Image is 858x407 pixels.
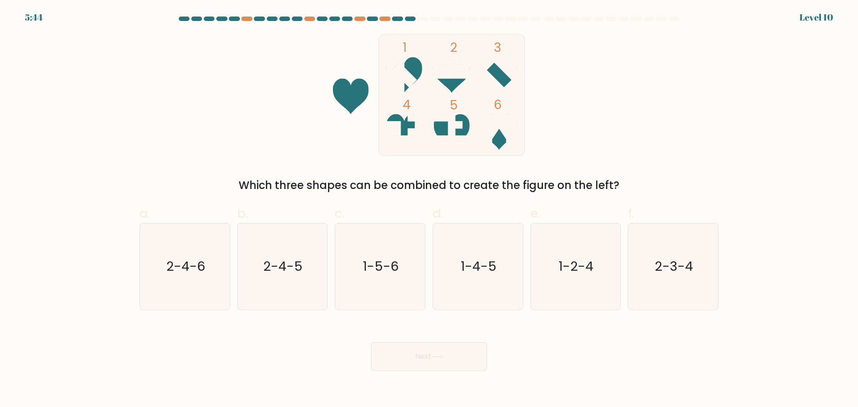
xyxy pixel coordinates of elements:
tspan: 3 [494,39,501,56]
tspan: 5 [450,97,458,114]
tspan: 6 [494,96,502,113]
span: f. [628,205,634,222]
span: a. [139,205,150,222]
div: 5:44 [25,11,43,24]
tspan: 1 [403,39,407,56]
text: 1-2-4 [559,257,594,275]
span: d. [433,205,443,222]
span: b. [237,205,248,222]
text: 1-4-5 [461,257,496,275]
button: Next [371,342,487,371]
text: 2-3-4 [655,257,694,275]
text: 1-5-6 [363,257,399,275]
text: 2-4-5 [264,257,303,275]
div: Level 10 [799,11,833,24]
tspan: 4 [403,96,411,113]
text: 2-4-6 [166,257,205,275]
tspan: 2 [450,39,457,56]
div: Which three shapes can be combined to create the figure on the left? [145,177,713,193]
span: e. [530,205,540,222]
span: c. [335,205,345,222]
